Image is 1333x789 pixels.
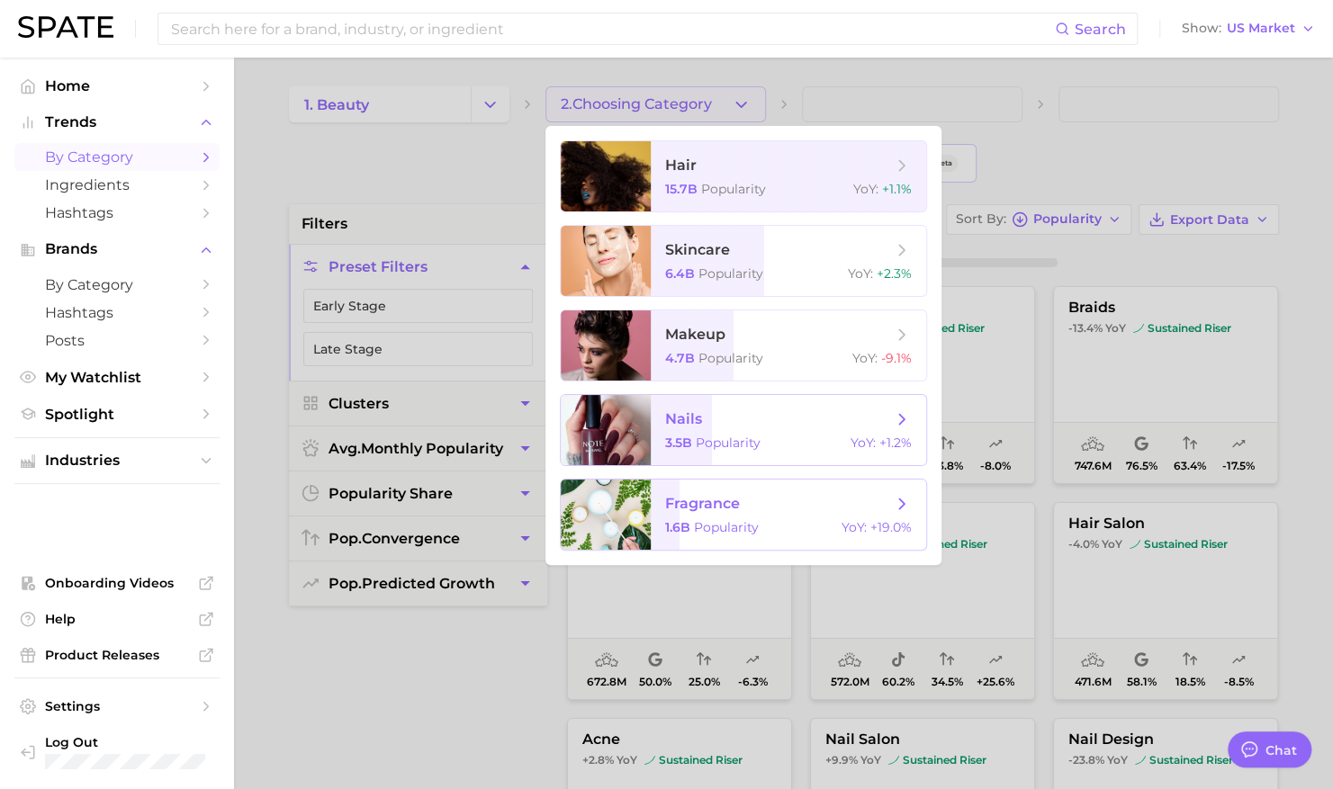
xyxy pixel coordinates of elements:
[851,435,876,451] span: YoY :
[14,641,220,668] a: Product Releases
[694,519,759,535] span: Popularity
[881,350,912,366] span: -9.1%
[45,332,189,349] span: Posts
[45,241,189,257] span: Brands
[45,276,189,293] span: by Category
[45,176,189,193] span: Ingredients
[665,181,698,197] span: 15.7b
[45,114,189,130] span: Trends
[14,143,220,171] a: by Category
[45,698,189,714] span: Settings
[665,519,690,535] span: 1.6b
[14,236,220,263] button: Brands
[665,495,740,512] span: fragrance
[14,271,220,299] a: by Category
[14,327,220,354] a: Posts
[701,181,766,197] span: Popularity
[169,13,1055,44] input: Search here for a brand, industry, or ingredient
[45,647,189,663] span: Product Releases
[696,435,761,451] span: Popularity
[1177,17,1319,40] button: ShowUS Market
[14,199,220,227] a: Hashtags
[14,299,220,327] a: Hashtags
[665,435,692,451] span: 3.5b
[1075,21,1126,38] span: Search
[14,693,220,720] a: Settings
[14,400,220,428] a: Spotlight
[665,241,730,258] span: skincare
[870,519,912,535] span: +19.0%
[45,204,189,221] span: Hashtags
[45,406,189,423] span: Spotlight
[14,72,220,100] a: Home
[45,369,189,386] span: My Watchlist
[45,77,189,94] span: Home
[698,350,763,366] span: Popularity
[665,350,695,366] span: 4.7b
[1227,23,1295,33] span: US Market
[14,605,220,632] a: Help
[45,575,189,591] span: Onboarding Videos
[14,447,220,474] button: Industries
[842,519,867,535] span: YoY :
[45,453,189,469] span: Industries
[853,181,878,197] span: YoY :
[852,350,878,366] span: YoY :
[665,326,725,343] span: makeup
[665,265,695,282] span: 6.4b
[665,410,702,427] span: nails
[14,569,220,596] a: Onboarding Videos
[14,109,220,136] button: Trends
[545,126,941,565] ul: 2.Choosing Category
[1182,23,1221,33] span: Show
[45,148,189,166] span: by Category
[14,171,220,199] a: Ingredients
[665,157,697,174] span: hair
[14,729,220,775] a: Log out. Currently logged in with e-mail nleitner@interparfumsinc.com.
[18,16,113,38] img: SPATE
[877,265,912,282] span: +2.3%
[879,435,912,451] span: +1.2%
[45,611,189,627] span: Help
[14,363,220,391] a: My Watchlist
[698,265,763,282] span: Popularity
[848,265,873,282] span: YoY :
[882,181,912,197] span: +1.1%
[45,304,189,321] span: Hashtags
[45,734,239,750] span: Log Out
